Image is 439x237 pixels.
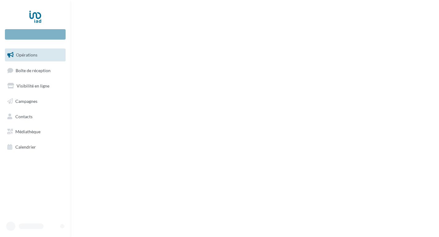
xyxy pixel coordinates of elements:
[4,95,67,108] a: Campagnes
[4,141,67,153] a: Calendrier
[15,99,37,104] span: Campagnes
[4,110,67,123] a: Contacts
[17,83,49,88] span: Visibilité en ligne
[16,68,51,73] span: Boîte de réception
[5,29,66,40] div: Nouvelle campagne
[15,114,32,119] span: Contacts
[4,49,67,61] a: Opérations
[4,64,67,77] a: Boîte de réception
[15,129,40,134] span: Médiathèque
[4,80,67,92] a: Visibilité en ligne
[4,125,67,138] a: Médiathèque
[15,144,36,150] span: Calendrier
[16,52,37,57] span: Opérations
